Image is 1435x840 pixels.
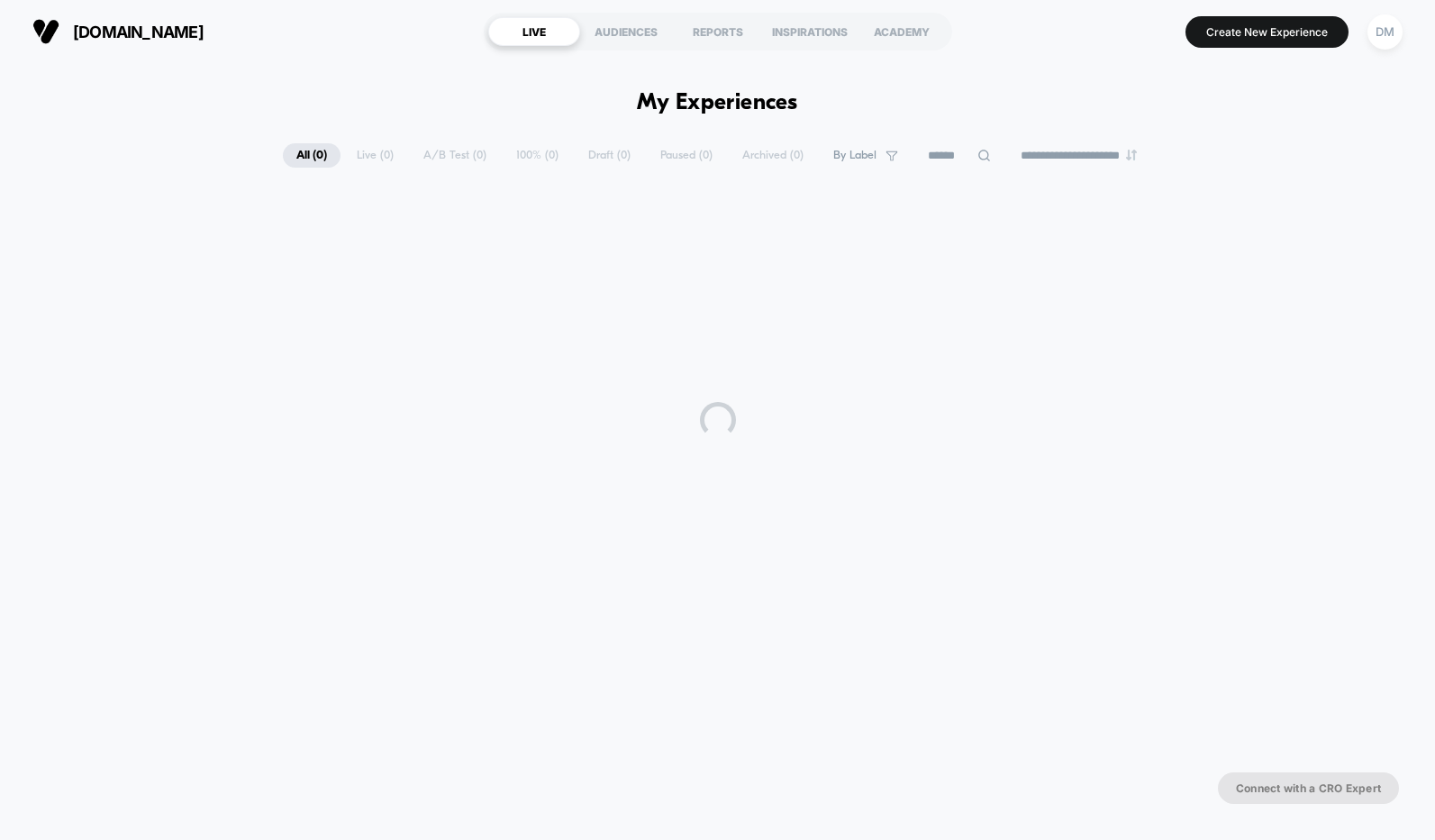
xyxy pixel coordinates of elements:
[833,149,876,162] span: By Label
[32,18,59,45] img: Visually logo
[637,90,798,116] h1: My Experiences
[73,23,204,41] span: [DOMAIN_NAME]
[764,17,856,46] div: INSPIRATIONS
[1185,16,1349,48] button: Create New Experience
[580,17,672,46] div: AUDIENCES
[1218,772,1399,804] button: Connect with a CRO Expert
[1126,150,1137,160] img: end
[283,143,341,168] span: All ( 0 )
[27,17,209,46] button: [DOMAIN_NAME]
[1367,14,1403,50] div: DM
[672,17,764,46] div: REPORTS
[856,17,948,46] div: ACADEMY
[1362,14,1408,50] button: DM
[488,17,580,46] div: LIVE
